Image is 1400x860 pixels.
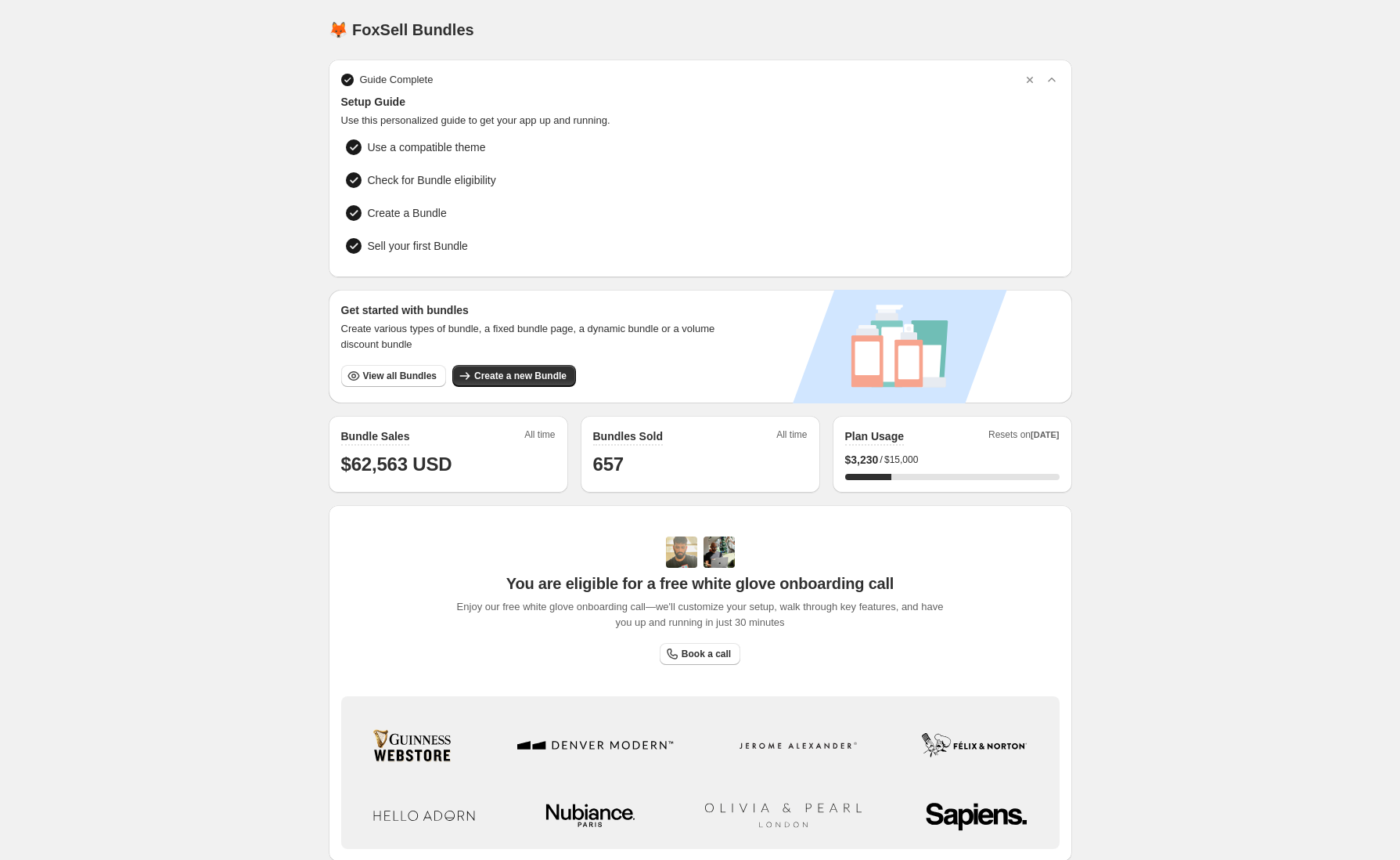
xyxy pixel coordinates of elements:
h1: 657 [593,452,808,477]
h3: Get started with bundles [341,302,730,318]
span: You are eligible for a free white glove onboarding call [506,574,894,593]
h2: Plan Usage [845,428,904,444]
span: All time [524,428,555,446]
span: Use a compatible theme [368,139,486,155]
span: $15,000 [884,453,918,466]
a: Book a call [660,643,740,665]
button: Create a new Bundle [452,365,576,387]
span: View all Bundles [363,370,437,382]
span: Book a call [682,648,731,660]
span: Create various types of bundle, a fixed bundle page, a dynamic bundle or a volume discount bundle [341,321,730,352]
span: Sell your first Bundle [368,238,593,254]
span: Resets on [988,428,1060,446]
h2: Bundles Sold [593,428,663,444]
span: Enjoy our free white glove onboarding call—we'll customize your setup, walk through key features,... [448,599,952,631]
span: All time [776,428,807,446]
span: Guide Complete [360,72,434,88]
img: Prakhar [704,537,735,568]
img: Adi [666,537,697,568]
h1: $62,563 USD [341,452,556,477]
h2: Bundle Sales [341,428,410,444]
button: View all Bundles [341,365,446,387]
span: Check for Bundle eligibility [368,172,496,188]
span: [DATE] [1031,430,1059,439]
span: $ 3,230 [845,452,879,468]
span: Create a new Bundle [474,370,567,382]
span: Create a Bundle [368,205,447,221]
span: Setup Guide [341,94,1060,110]
span: Use this personalized guide to get your app up and running. [341,113,1060,128]
h1: 🦊 FoxSell Bundles [329,20,474,39]
div: / [845,452,1060,468]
